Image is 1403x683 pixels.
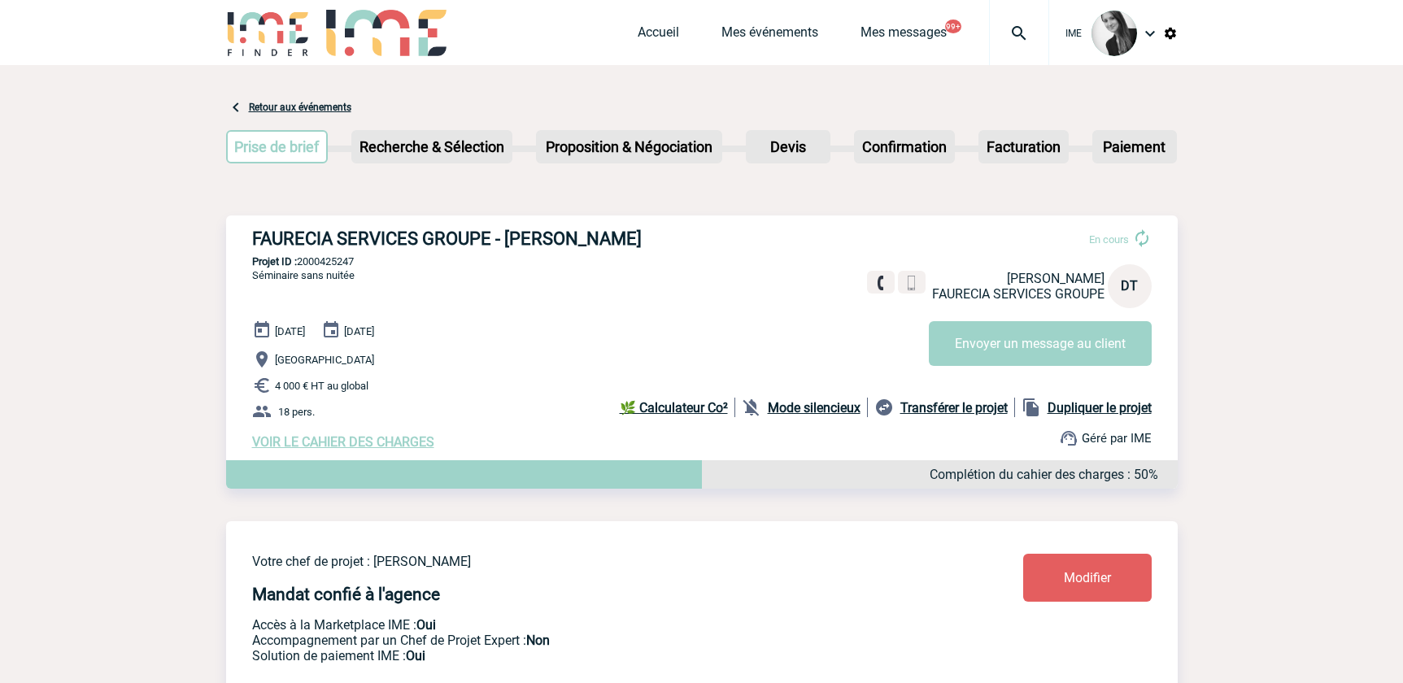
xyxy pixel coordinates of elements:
[1064,570,1111,585] span: Modifier
[620,398,735,417] a: 🌿 Calculateur Co²
[226,255,1178,268] p: 2000425247
[278,406,315,418] span: 18 pers.
[249,102,351,113] a: Retour aux événements
[252,255,297,268] b: Projet ID :
[252,554,927,569] p: Votre chef de projet : [PERSON_NAME]
[861,24,947,47] a: Mes messages
[945,20,961,33] button: 99+
[1091,11,1137,56] img: 101050-0.jpg
[1048,400,1152,415] b: Dupliquer le projet
[1094,132,1175,162] p: Paiement
[228,132,327,162] p: Prise de brief
[252,633,927,648] p: Prestation payante
[929,321,1152,366] button: Envoyer un message au client
[526,633,550,648] b: Non
[768,400,861,415] b: Mode silencieux
[747,132,829,162] p: Devis
[252,648,927,663] p: Conformité aux process achat client, Prise en charge de la facturation, Mutualisation de plusieur...
[1121,278,1138,294] span: DT
[856,132,953,162] p: Confirmation
[980,132,1067,162] p: Facturation
[1022,398,1041,417] img: file_copy-black-24dp.png
[252,585,440,604] h4: Mandat confié à l'agence
[416,617,436,633] b: Oui
[353,132,511,162] p: Recherche & Sélection
[275,380,368,392] span: 4 000 € HT au global
[275,325,305,337] span: [DATE]
[900,400,1008,415] b: Transférer le projet
[406,648,425,663] b: Oui
[1007,271,1105,286] span: [PERSON_NAME]
[1059,429,1078,448] img: support.png
[252,617,927,633] p: Accès à la Marketplace IME :
[538,132,721,162] p: Proposition & Négociation
[252,269,355,281] span: Séminaire sans nuitée
[1089,233,1129,246] span: En cours
[932,286,1105,302] span: FAURECIA SERVICES GROUPE
[721,24,818,47] a: Mes événements
[620,400,728,415] b: 🌿 Calculateur Co²
[226,10,311,56] img: IME-Finder
[1082,431,1152,446] span: Géré par IME
[344,325,374,337] span: [DATE]
[638,24,679,47] a: Accueil
[252,434,434,450] a: VOIR LE CAHIER DES CHARGES
[904,276,919,290] img: portable.png
[874,276,888,290] img: fixe.png
[1065,28,1082,39] span: IME
[275,354,374,366] span: [GEOGRAPHIC_DATA]
[252,228,740,249] h3: FAURECIA SERVICES GROUPE - [PERSON_NAME]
